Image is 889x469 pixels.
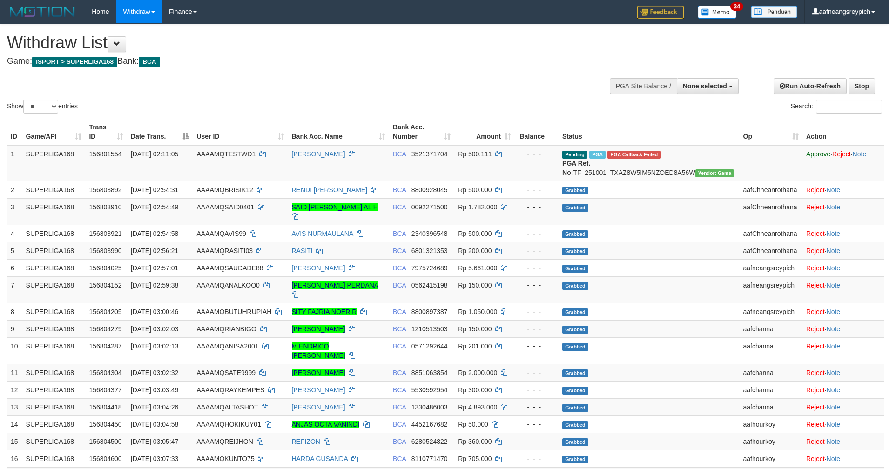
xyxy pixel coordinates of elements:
[827,369,841,376] a: Note
[740,198,802,225] td: aafChheanrothana
[791,100,882,114] label: Search:
[7,100,78,114] label: Show entries
[740,181,802,198] td: aafChheanrothana
[7,181,22,198] td: 2
[827,342,841,350] a: Note
[89,308,121,315] span: 156804205
[411,230,448,237] span: Copy 2340396548 to clipboard
[562,265,588,273] span: Grabbed
[806,325,825,333] a: Reject
[393,342,406,350] span: BCA
[740,364,802,381] td: aafchanna
[89,455,121,462] span: 156804600
[806,308,825,315] a: Reject
[292,150,345,158] a: [PERSON_NAME]
[802,337,884,364] td: ·
[292,247,313,255] a: RASITI
[292,369,345,376] a: [PERSON_NAME]
[559,145,739,181] td: TF_251001_TXAZ8W5IM5NZOED8A56W
[562,404,588,412] span: Grabbed
[519,263,555,273] div: - - -
[458,186,492,194] span: Rp 500.000
[802,303,884,320] td: ·
[196,325,256,333] span: AAAAMQRIANBIGO
[89,342,121,350] span: 156804287
[458,421,488,428] span: Rp 50.000
[7,242,22,259] td: 5
[562,308,588,316] span: Grabbed
[131,369,178,376] span: [DATE] 03:02:32
[393,186,406,194] span: BCA
[740,303,802,320] td: aafneangsreypich
[131,325,178,333] span: [DATE] 03:02:03
[562,456,588,463] span: Grabbed
[85,119,127,145] th: Trans ID: activate to sort column ascending
[458,247,492,255] span: Rp 200.000
[196,403,257,411] span: AAAAMQALTASHOT
[22,145,86,181] td: SUPERLIGA168
[292,230,353,237] a: AVIS NURMAULANA
[393,150,406,158] span: BCA
[802,450,884,467] td: ·
[458,203,497,211] span: Rp 1.782.000
[7,259,22,276] td: 6
[806,230,825,237] a: Reject
[131,247,178,255] span: [DATE] 02:56:21
[7,320,22,337] td: 9
[89,369,121,376] span: 156804304
[196,308,271,315] span: AAAAMQBUTUHRUPIAH
[832,150,851,158] a: Reject
[519,437,555,446] div: - - -
[292,264,345,272] a: [PERSON_NAME]
[458,230,492,237] span: Rp 500.000
[196,264,263,272] span: AAAAMQSAUDADE88
[193,119,288,145] th: User ID: activate to sort column ascending
[393,455,406,462] span: BCA
[740,242,802,259] td: aafChheanrothana
[827,203,841,211] a: Note
[562,151,587,159] span: Pending
[827,308,841,315] a: Note
[22,303,86,320] td: SUPERLIGA168
[7,381,22,398] td: 12
[393,281,406,289] span: BCA
[131,455,178,462] span: [DATE] 03:07:33
[7,145,22,181] td: 1
[740,433,802,450] td: aafhourkoy
[292,386,345,394] a: [PERSON_NAME]
[827,230,841,237] a: Note
[562,438,588,446] span: Grabbed
[802,198,884,225] td: ·
[22,364,86,381] td: SUPERLIGA168
[806,369,825,376] a: Reject
[7,415,22,433] td: 14
[411,455,448,462] span: Copy 8110771470 to clipboard
[562,387,588,395] span: Grabbed
[7,337,22,364] td: 10
[411,325,448,333] span: Copy 1210513503 to clipboard
[393,421,406,428] span: BCA
[637,6,684,19] img: Feedback.jpg
[458,325,492,333] span: Rp 150.000
[7,450,22,467] td: 16
[22,415,86,433] td: SUPERLIGA168
[740,381,802,398] td: aafchanna
[196,438,253,445] span: AAAAMQREIJHON
[139,57,160,67] span: BCA
[740,259,802,276] td: aafneangsreypich
[292,421,360,428] a: ANJAS OCTA VANINDI
[292,403,345,411] a: [PERSON_NAME]
[806,281,825,289] a: Reject
[458,264,497,272] span: Rp 5.661.000
[23,100,58,114] select: Showentries
[740,398,802,415] td: aafchanna
[827,438,841,445] a: Note
[89,186,121,194] span: 156803892
[519,307,555,316] div: - - -
[22,259,86,276] td: SUPERLIGA168
[411,150,448,158] span: Copy 3521371704 to clipboard
[562,230,588,238] span: Grabbed
[196,342,258,350] span: AAAAMQANISA2001
[131,186,178,194] span: [DATE] 02:54:31
[802,225,884,242] td: ·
